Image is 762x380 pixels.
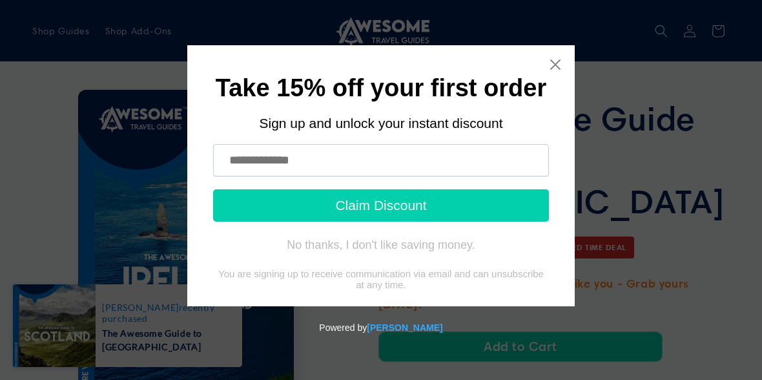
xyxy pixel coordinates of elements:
div: Sign up and unlock your instant discount [213,116,549,131]
div: No thanks, I don't like saving money. [287,238,475,251]
div: Powered by [5,306,757,349]
div: You are signing up to receive communication via email and can unsubscribe at any time. [213,268,549,290]
button: Claim Discount [213,189,549,222]
a: Powered by Tydal [367,322,442,333]
a: Close widget [549,58,562,71]
h1: Take 15% off your first order [213,78,549,99]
